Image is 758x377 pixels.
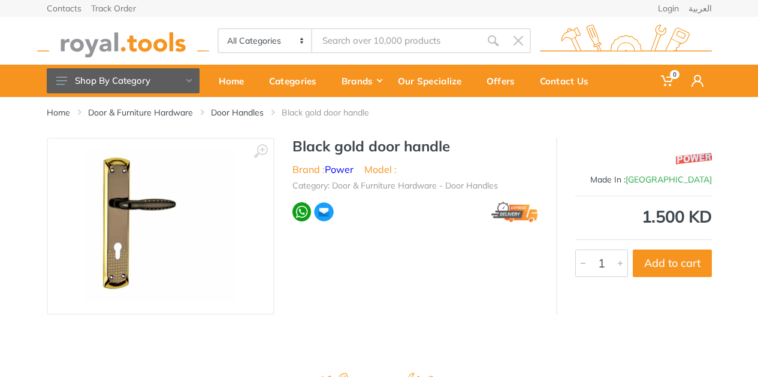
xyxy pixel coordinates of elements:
a: Our Specialize [389,65,478,97]
a: Power [325,163,354,175]
a: Door Handles [211,107,264,118]
img: express.png [491,202,537,223]
img: ma.webp [313,202,334,223]
li: Category: Door & Furniture Hardware - Door Handles [292,180,498,192]
h1: Black gold door handle [292,138,538,155]
img: royal.tools Logo [540,25,712,57]
a: Categories [261,65,333,97]
div: Contact Us [531,68,605,93]
img: wa.webp [292,202,312,221]
span: 0 [670,70,680,79]
div: 1.500 KD [575,208,712,225]
a: العربية [688,4,712,13]
div: Brands [333,68,389,93]
select: Category [219,29,313,52]
input: Site search [312,28,480,53]
li: Model : [364,162,397,177]
div: Made In : [575,174,712,186]
a: Home [47,107,70,118]
img: Power [676,144,712,174]
div: Our Specialize [389,68,478,93]
button: Add to cart [633,250,712,277]
a: Track Order [91,4,136,13]
a: 0 [653,65,683,97]
a: Contacts [47,4,81,13]
li: Brand : [292,162,354,177]
span: [GEOGRAPHIC_DATA] [626,174,712,185]
div: Offers [478,68,531,93]
a: Contact Us [531,65,605,97]
a: Home [210,65,261,97]
img: royal.tools Logo [37,25,209,57]
img: Royal Tools - Black gold door handle [85,151,236,302]
a: Offers [478,65,531,97]
div: Categories [261,68,333,93]
button: Shop By Category [47,68,200,93]
div: Home [210,68,261,93]
nav: breadcrumb [47,107,712,118]
a: Login [658,4,679,13]
li: Black gold door handle [282,107,387,118]
a: Door & Furniture Hardware [88,107,193,118]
